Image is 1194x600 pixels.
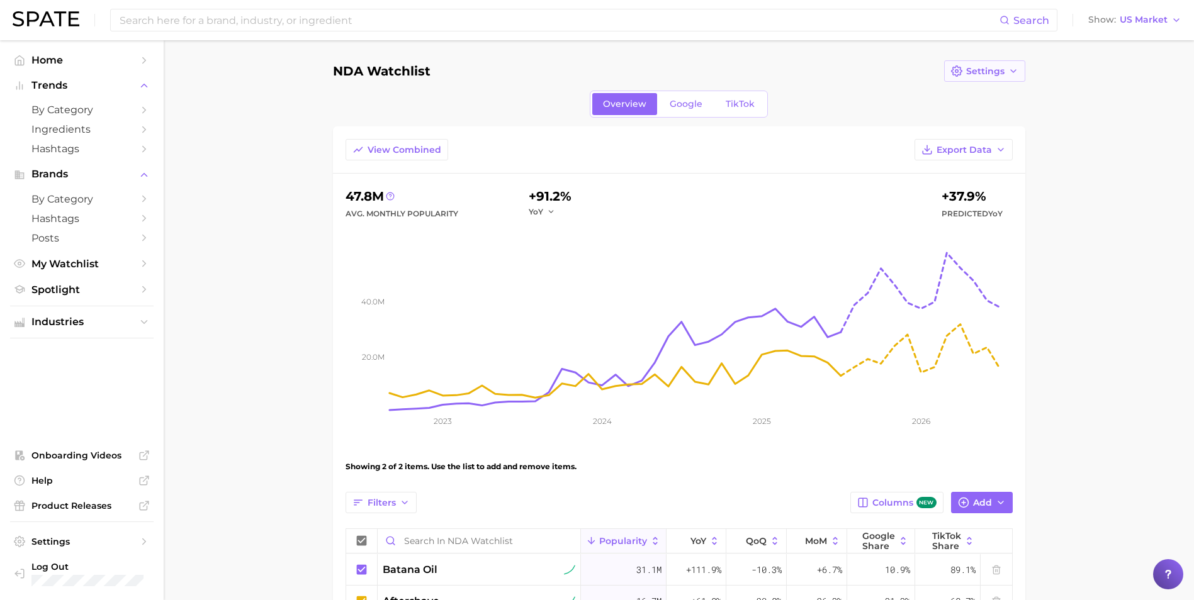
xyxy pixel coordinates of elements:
[529,186,572,206] div: +91.2%
[378,529,581,553] input: Search in NDA Watchlist
[564,564,575,575] img: sustained riser
[916,497,937,509] span: new
[872,497,936,509] span: Columns
[603,99,646,109] span: Overview
[31,561,205,572] span: Log Out
[10,228,154,248] a: Posts
[31,500,132,511] span: Product Releases
[862,531,895,551] span: Google Share
[10,139,154,158] a: Hashtags
[988,209,1003,218] span: YoY
[850,492,943,513] button: Columnsnew
[31,193,132,205] span: by Category
[361,297,385,306] tspan: 40.0m
[13,11,79,26] img: SPATE
[529,206,543,217] span: YoY
[10,471,154,490] a: Help
[31,536,132,547] span: Settings
[31,475,132,486] span: Help
[10,165,154,184] button: Brands
[368,497,396,508] span: Filters
[817,562,842,577] span: +6.7%
[10,557,154,590] a: Log out. Currently logged in with e-mail hstables@newdirectionsaromatics.com.
[715,93,765,115] a: TikTok
[581,529,667,553] button: Popularity
[592,416,611,426] tspan: 2024
[966,66,1005,77] span: Settings
[346,186,458,206] div: 47.8m
[599,536,647,546] span: Popularity
[346,554,1012,586] button: batana oilsustained riser31.1m+111.9%-10.3%+6.7%10.9%89.1%
[31,104,132,116] span: by Category
[670,99,702,109] span: Google
[942,206,1003,221] span: Predicted
[529,206,556,217] button: YoY
[1088,16,1116,23] span: Show
[950,562,976,577] span: 89.1%
[10,280,154,299] a: Spotlight
[1013,14,1049,26] span: Search
[10,496,154,515] a: Product Releases
[10,532,154,551] a: Settings
[10,119,154,139] a: Ingredients
[10,76,154,95] button: Trends
[10,50,154,70] a: Home
[973,497,992,508] span: Add
[937,145,992,155] span: Export Data
[10,313,154,331] button: Industries
[31,80,132,91] span: Trends
[746,536,767,546] span: QoQ
[362,352,385,362] tspan: 20.0m
[1120,16,1168,23] span: US Market
[912,416,930,426] tspan: 2026
[31,169,132,180] span: Brands
[951,492,1013,513] button: Add
[726,99,755,109] span: TikTok
[10,446,154,465] a: Onboarding Videos
[346,492,417,513] button: Filters
[10,209,154,228] a: Hashtags
[787,529,847,553] button: MoM
[346,449,1013,484] div: Showing 2 of 2 items. Use the list to add and remove items.
[942,186,1003,206] div: +37.9%
[31,123,132,135] span: Ingredients
[944,60,1025,82] button: Settings
[31,54,132,66] span: Home
[915,529,981,553] button: TikTok Share
[31,143,132,155] span: Hashtags
[383,562,437,577] span: batana oil
[1085,12,1185,28] button: ShowUS Market
[885,562,910,577] span: 10.9%
[847,529,915,553] button: Google Share
[10,100,154,119] a: by Category
[31,258,132,270] span: My Watchlist
[659,93,713,115] a: Google
[726,529,787,553] button: QoQ
[368,145,441,155] span: View Combined
[31,232,132,244] span: Posts
[10,254,154,274] a: My Watchlist
[915,139,1013,160] button: Export Data
[434,416,452,426] tspan: 2023
[118,9,1000,31] input: Search here for a brand, industry, or ingredient
[333,64,431,78] h1: NDA Watchlist
[636,562,662,577] span: 31.1m
[667,529,726,553] button: YoY
[752,562,782,577] span: -10.3%
[686,562,721,577] span: +111.9%
[31,213,132,225] span: Hashtags
[805,536,827,546] span: MoM
[346,206,458,221] div: Avg. Monthly Popularity
[31,316,132,328] span: Industries
[31,284,132,296] span: Spotlight
[10,189,154,209] a: by Category
[932,531,961,551] span: TikTok Share
[592,93,657,115] a: Overview
[690,536,706,546] span: YoY
[346,139,448,160] button: View Combined
[752,416,770,426] tspan: 2025
[31,450,132,461] span: Onboarding Videos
